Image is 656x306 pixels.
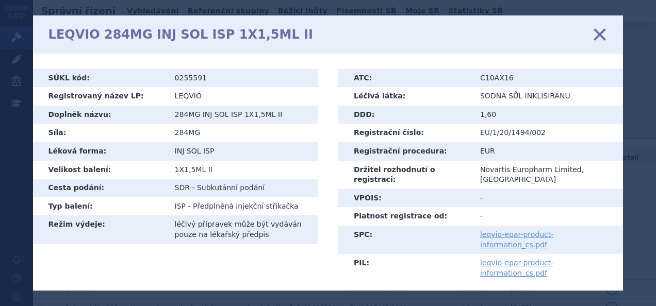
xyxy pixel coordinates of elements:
th: Registrační procedura: [338,142,472,161]
th: Léková forma: [33,142,167,161]
td: EUR [472,142,623,161]
span: ISP [175,202,186,210]
td: SODNÁ SŮL INKLISIRANU [472,87,623,106]
h1: LEQVIO 284MG INJ SOL ISP 1X1,5ML II [48,27,313,42]
th: SÚKL kód: [33,69,167,88]
td: léčivý přípravek může být vydáván pouze na lékařský předpis [167,215,318,244]
th: SPC: [338,226,472,254]
th: Režim výdeje: [33,215,167,244]
th: DDD: [338,106,472,124]
td: 1X1,5ML II [167,161,318,179]
a: leqvio-epar-product-information_cs.pdf [480,230,553,249]
a: leqvio-epar-product-information_cs.pdf [480,259,553,277]
th: VPOIS: [338,189,472,208]
th: Cesta podání: [33,179,167,197]
th: Síla: [33,124,167,142]
td: C10AX16 [472,69,623,88]
span: SDR [175,183,190,192]
th: Doplněk názvu: [33,106,167,124]
td: 284MG INJ SOL ISP 1X1,5ML II [167,106,318,124]
td: 0255591 [167,69,318,88]
td: LEQVIO [167,87,318,106]
td: INJ SOL ISP [167,142,318,161]
th: Platnost registrace od: [338,207,472,226]
th: Držitel rozhodnutí o registraci: [338,161,472,189]
span: - [192,183,194,192]
td: - [472,207,623,226]
a: zavřít [592,27,608,42]
span: Subkutánní podání [197,183,265,192]
th: Typ balení: [33,197,167,216]
td: 1,60 [472,106,623,124]
td: 284MG [167,124,318,142]
th: Velikost balení: [33,161,167,179]
td: EU/1/20/1494/002 [472,124,623,142]
th: Registrovaný název LP: [33,87,167,106]
th: PIL: [338,254,472,282]
th: Registrační číslo: [338,124,472,142]
span: Předplněná injekční stříkačka [193,202,299,210]
td: - [472,189,623,208]
td: Novartis Europharm Limited, [GEOGRAPHIC_DATA] [472,161,623,189]
th: ATC: [338,69,472,88]
th: Léčivá látka: [338,87,472,106]
span: - [188,202,191,210]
